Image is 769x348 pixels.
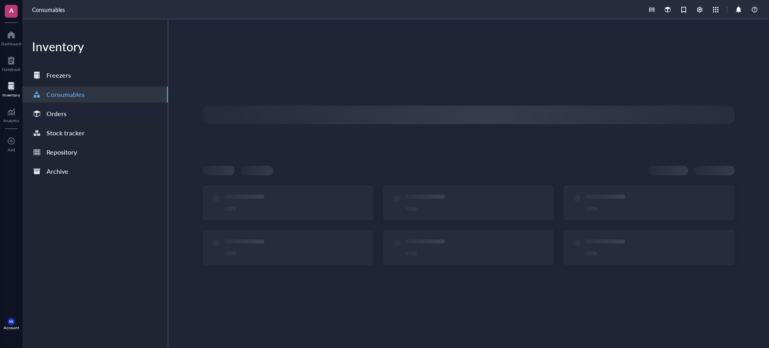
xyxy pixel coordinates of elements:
[46,70,71,81] div: Freezers
[32,5,66,14] a: Consumables
[9,320,13,323] span: MK
[1,41,21,46] div: Dashboard
[2,67,20,72] div: Notebook
[22,125,168,141] a: Stock tracker
[22,38,168,54] div: Inventory
[22,106,168,122] a: Orders
[2,54,20,72] a: Notebook
[8,147,15,152] div: Add
[4,325,19,330] div: Account
[22,67,168,83] a: Freezers
[46,89,85,100] div: Consumables
[46,108,66,119] div: Orders
[22,86,168,103] a: Consumables
[22,163,168,179] a: Archive
[1,28,21,46] a: Dashboard
[46,166,68,177] div: Archive
[2,93,20,97] div: Inventory
[3,105,19,123] a: Analytics
[46,127,85,139] div: Stock tracker
[3,118,19,123] div: Analytics
[9,5,14,15] span: A
[46,147,77,158] div: Repository
[2,80,20,97] a: Inventory
[22,144,168,160] a: Repository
